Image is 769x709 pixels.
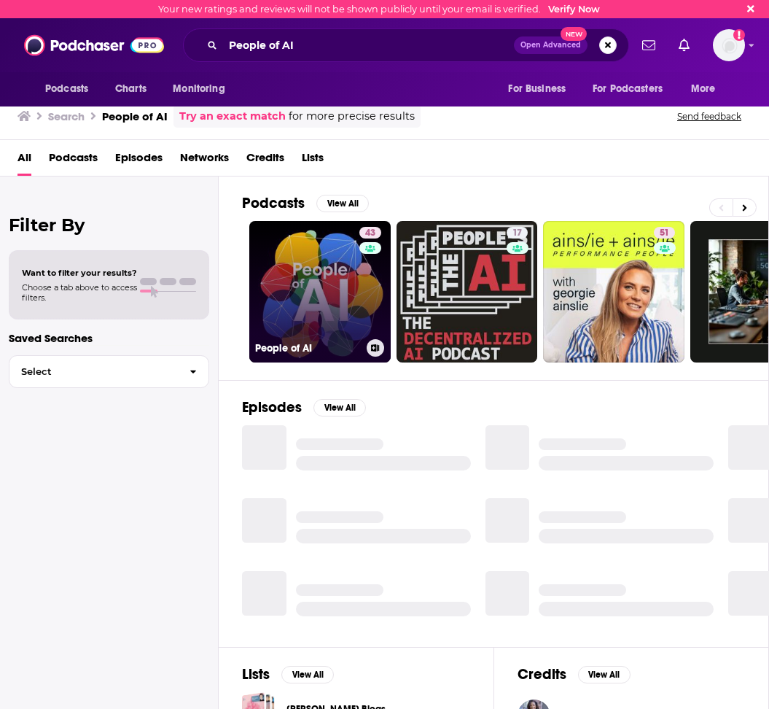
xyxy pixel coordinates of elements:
span: Select [9,367,178,376]
h3: People of AI [255,342,361,354]
span: Podcasts [45,79,88,99]
span: Charts [115,79,147,99]
a: Verify Now [548,4,600,15]
span: Choose a tab above to access filters. [22,282,137,303]
span: New [561,27,587,41]
a: Show notifications dropdown [636,33,661,58]
a: 43 [359,227,381,239]
span: For Business [508,79,566,99]
h2: Credits [518,665,566,683]
span: Monitoring [173,79,225,99]
a: 51 [543,221,684,363]
button: Select [9,355,209,388]
span: Want to filter your results? [22,268,137,278]
a: Networks [180,146,229,176]
button: open menu [583,75,684,103]
h3: People of AI [102,109,168,123]
a: All [17,146,31,176]
span: For Podcasters [593,79,663,99]
a: Credits [246,146,284,176]
span: 17 [512,226,522,241]
input: Search podcasts, credits, & more... [223,34,514,57]
svg: Email not verified [733,29,745,41]
a: Lists [302,146,324,176]
a: PodcastsView All [242,194,369,212]
a: 17 [507,227,528,239]
h2: Lists [242,665,270,683]
a: ListsView All [242,665,334,683]
a: Podcasts [49,146,98,176]
div: Search podcasts, credits, & more... [183,28,629,62]
button: Show profile menu [713,29,745,61]
button: View All [313,399,366,417]
button: Send feedback [673,110,746,123]
span: More [691,79,716,99]
h2: Podcasts [242,194,305,212]
span: Open Advanced [520,42,581,49]
span: 43 [365,226,375,241]
h2: Filter By [9,214,209,236]
img: Podchaser - Follow, Share and Rate Podcasts [24,31,164,59]
h3: Search [48,109,85,123]
a: 43People of AI [249,221,391,363]
span: for more precise results [289,108,415,125]
button: View All [578,666,631,683]
button: open menu [163,75,243,103]
button: open menu [681,75,734,103]
span: Logged in as charlottestone [713,29,745,61]
img: User Profile [713,29,745,61]
button: View All [281,666,334,683]
a: 51 [654,227,675,239]
p: Saved Searches [9,331,209,345]
button: open menu [498,75,584,103]
button: open menu [35,75,107,103]
button: View All [316,195,369,212]
span: 51 [660,226,669,241]
a: Charts [106,75,155,103]
a: Show notifications dropdown [673,33,695,58]
a: EpisodesView All [242,398,366,417]
div: Your new ratings and reviews will not be shown publicly until your email is verified. [158,4,600,15]
a: CreditsView All [518,665,631,683]
a: 17 [397,221,538,363]
button: Open AdvancedNew [514,36,588,54]
a: Try an exact match [179,108,286,125]
a: Episodes [115,146,163,176]
h2: Episodes [242,398,302,417]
